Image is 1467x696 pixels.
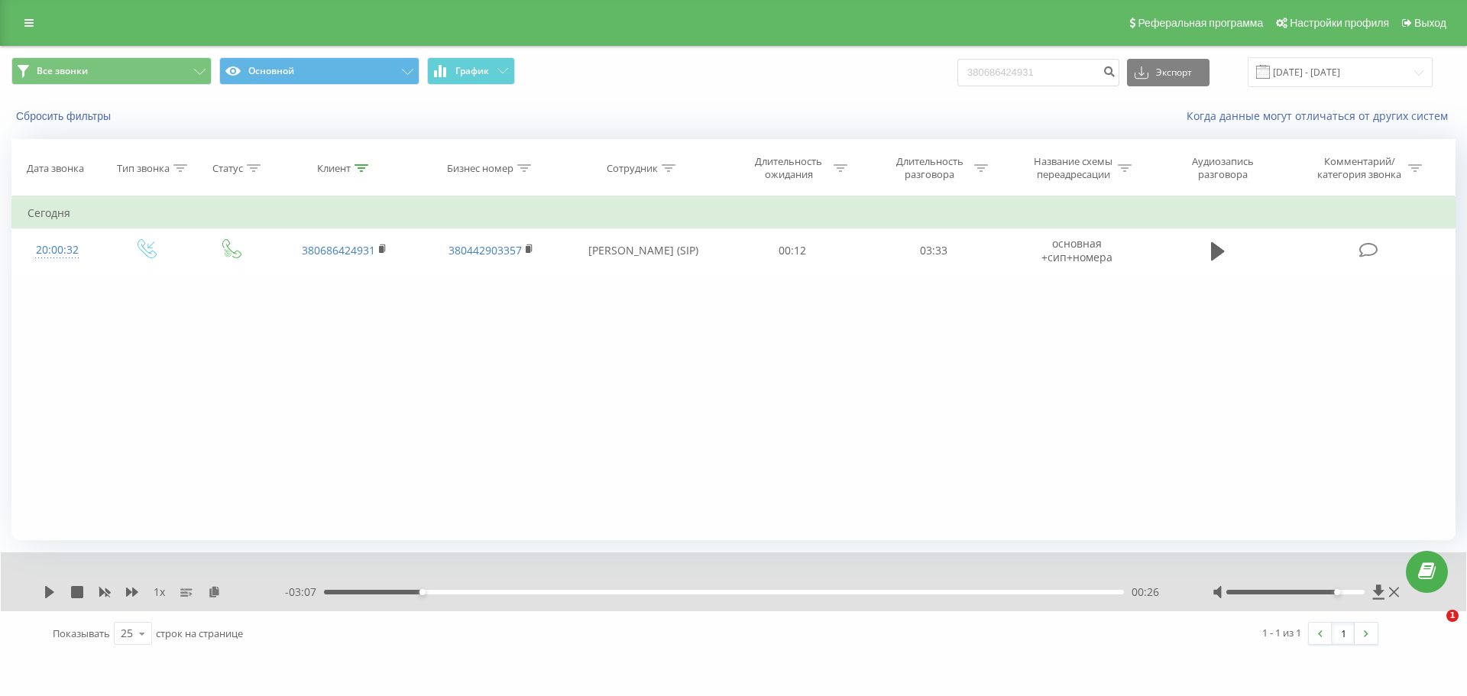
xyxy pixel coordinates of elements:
[419,589,426,595] div: Accessibility label
[889,155,970,181] div: Длительность разговора
[11,57,212,85] button: Все звонки
[1415,610,1452,646] iframe: Intercom live chat
[564,228,722,273] td: [PERSON_NAME] (SIP)
[1332,623,1355,644] a: 1
[28,235,87,265] div: 20:00:32
[1032,155,1114,181] div: Название схемы переадресации
[427,57,515,85] button: График
[1132,584,1159,600] span: 00:26
[957,59,1119,86] input: Поиск по номеру
[12,198,1456,228] td: Сегодня
[607,162,658,175] div: Сотрудник
[1127,59,1210,86] button: Экспорт
[1187,108,1456,123] a: Когда данные могут отличаться от других систем
[455,66,489,76] span: График
[1290,17,1389,29] span: Настройки профиля
[1138,17,1263,29] span: Реферальная программа
[156,626,243,640] span: строк на странице
[37,65,88,77] span: Все звонки
[722,228,863,273] td: 00:12
[449,243,522,257] a: 380442903357
[285,584,324,600] span: - 03:07
[1334,589,1340,595] div: Accessibility label
[53,626,110,640] span: Показывать
[219,57,419,85] button: Основной
[302,243,375,257] a: 380686424931
[1174,155,1273,181] div: Аудиозапись разговора
[1004,228,1151,273] td: основная +сип+номера
[1414,17,1446,29] span: Выход
[154,584,165,600] span: 1 x
[121,626,133,641] div: 25
[748,155,830,181] div: Длительность ожидания
[317,162,351,175] div: Клиент
[1262,625,1301,640] div: 1 - 1 из 1
[1315,155,1404,181] div: Комментарий/категория звонка
[27,162,84,175] div: Дата звонка
[1446,610,1459,622] span: 1
[117,162,170,175] div: Тип звонка
[11,109,118,123] button: Сбросить фильтры
[447,162,513,175] div: Бизнес номер
[212,162,243,175] div: Статус
[863,228,1003,273] td: 03:33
